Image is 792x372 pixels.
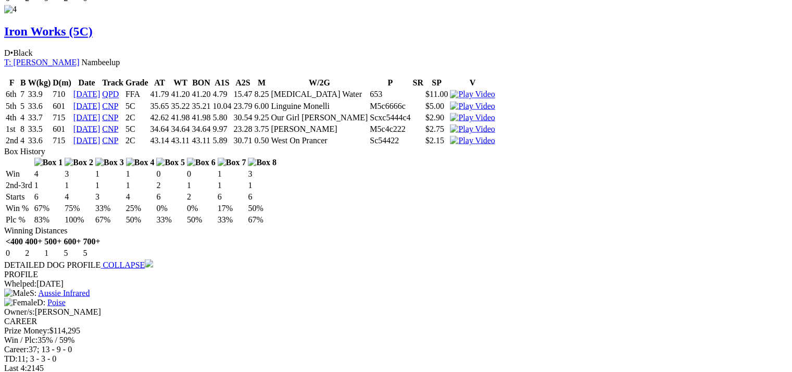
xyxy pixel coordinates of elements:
[95,157,124,167] img: Box 3
[270,112,368,122] td: Our Girl [PERSON_NAME]
[34,191,64,202] td: 6
[217,191,247,202] td: 6
[369,101,411,111] td: M5c6666c
[102,113,118,121] a: CNP
[64,214,94,225] td: 100%
[217,203,247,213] td: 17%
[450,135,495,145] img: Play Video
[125,135,149,145] td: 2C
[4,146,788,156] div: Box History
[125,168,155,179] td: 1
[145,259,153,267] img: chevron-down.svg
[270,78,368,88] th: W/2G
[125,101,149,111] td: 5C
[369,78,411,88] th: P
[4,344,29,353] span: Career:
[103,260,145,269] span: COLLAPSE
[218,157,246,167] img: Box 7
[212,78,232,88] th: A1S
[28,101,52,111] td: 33.6
[52,112,72,122] td: 715
[425,112,448,122] td: $2.90
[450,90,495,99] img: Play Video
[156,214,185,225] td: 33%
[4,297,45,306] span: D:
[248,157,276,167] img: Box 8
[191,78,211,88] th: BON
[212,89,232,100] td: 4.79
[5,247,23,258] td: 0
[4,354,18,363] span: TD:
[125,112,149,122] td: 2C
[369,123,411,134] td: M5c4c222
[450,124,495,133] img: Play Video
[64,180,94,190] td: 1
[254,112,269,122] td: 9.25
[233,78,253,88] th: A2S
[233,135,253,145] td: 30.71
[191,135,211,145] td: 43.11
[254,101,269,111] td: 6.00
[212,101,232,111] td: 10.04
[4,279,788,288] div: [DATE]
[28,112,52,122] td: 33.7
[186,191,216,202] td: 2
[170,112,190,122] td: 41.98
[95,168,124,179] td: 1
[247,168,277,179] td: 3
[217,214,247,225] td: 33%
[125,214,155,225] td: 50%
[450,113,495,122] img: Play Video
[125,191,155,202] td: 4
[212,112,232,122] td: 5.80
[186,180,216,190] td: 1
[270,101,368,111] td: Linguine Monelli
[24,247,43,258] td: 2
[233,101,253,111] td: 23.79
[4,279,36,288] span: Whelped:
[63,247,81,258] td: 5
[34,168,64,179] td: 4
[4,316,788,326] div: CAREER
[369,135,411,145] td: Sc54422
[126,157,155,167] img: Box 4
[412,78,423,88] th: SR
[28,135,52,145] td: 33.6
[191,101,211,111] td: 35.21
[170,101,190,111] td: 35.22
[44,236,62,246] th: 500+
[4,354,788,363] div: 11; 3 - 3 - 0
[52,135,72,145] td: 715
[270,89,368,100] td: [MEDICAL_DATA] Water
[425,101,448,111] td: $5.00
[102,135,118,144] a: CNP
[52,101,72,111] td: 601
[217,168,247,179] td: 1
[83,247,101,258] td: 5
[4,288,30,297] img: Male
[102,101,118,110] a: CNP
[233,89,253,100] td: 15.47
[254,89,269,100] td: 8.25
[149,78,169,88] th: AT
[34,203,64,213] td: 67%
[149,89,169,100] td: 41.79
[450,135,495,144] a: View replay
[34,157,63,167] img: Box 1
[212,135,232,145] td: 5.89
[34,214,64,225] td: 83%
[5,180,33,190] td: 2nd-3rd
[73,113,100,121] a: [DATE]
[125,89,149,100] td: FFA
[149,101,169,111] td: 35.65
[65,157,93,167] img: Box 2
[20,135,27,145] td: 4
[52,78,72,88] th: D(m)
[254,135,269,145] td: 0.50
[4,288,36,297] span: S:
[4,363,27,372] span: Last 4:
[4,269,788,279] div: PROFILE
[4,24,93,38] a: Iron Works (5C)
[52,123,72,134] td: 601
[156,203,185,213] td: 0%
